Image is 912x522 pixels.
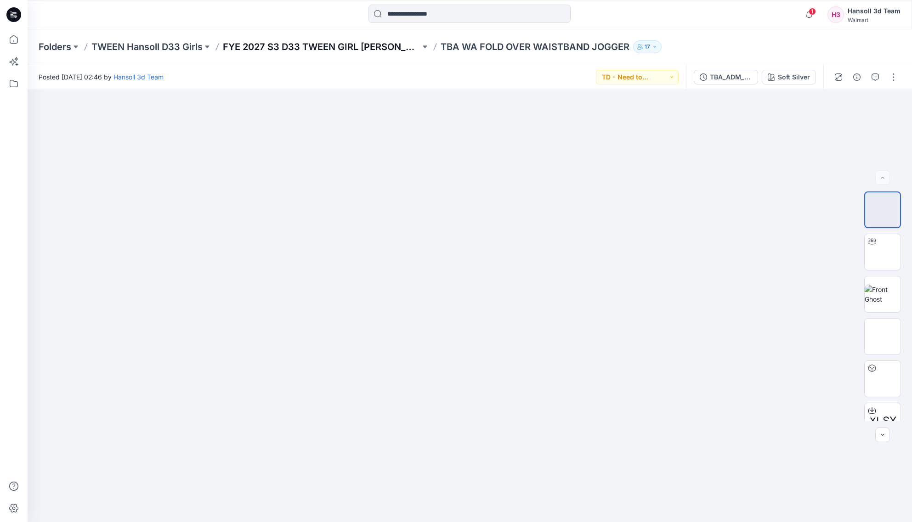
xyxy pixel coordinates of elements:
[91,40,203,53] a: TWEEN Hansoll D33 Girls
[809,8,816,15] span: 1
[869,413,896,429] span: XLSX
[710,72,752,82] div: TBA_ADM_SC WA FOLD OVER WAISTBAND JOGGER_ASTM
[633,40,662,53] button: 17
[827,6,844,23] div: H3
[865,285,901,304] img: Front Ghost
[645,42,650,52] p: 17
[441,40,629,53] p: TBA WA FOLD OVER WAISTBAND JOGGER
[778,72,810,82] div: Soft Silver
[850,70,864,84] button: Details
[39,72,164,82] span: Posted [DATE] 02:46 by
[39,40,71,53] a: Folders
[762,70,816,84] button: Soft Silver
[113,73,164,81] a: Hansoll 3d Team
[694,70,758,84] button: TBA_ADM_SC WA FOLD OVER WAISTBAND JOGGER_ASTM
[848,6,901,17] div: Hansoll 3d Team
[848,17,901,23] div: Walmart
[223,40,420,53] a: FYE 2027 S3 D33 TWEEN GIRL [PERSON_NAME]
